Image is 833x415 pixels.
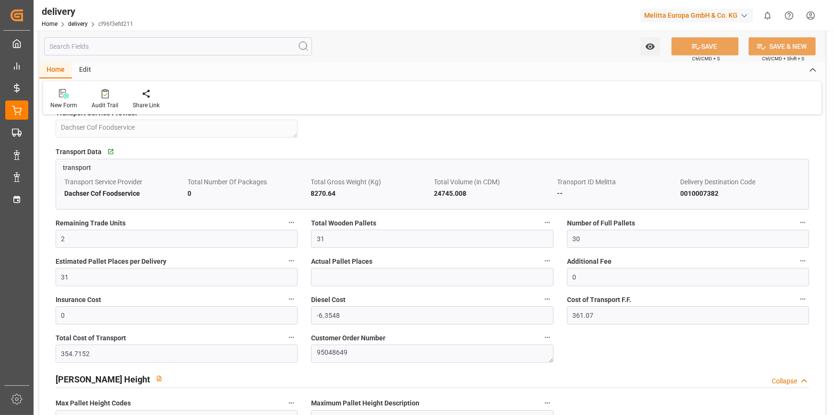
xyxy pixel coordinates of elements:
[567,218,635,228] span: Number of Full Pallets
[434,176,554,188] div: Total Volume (in CDM)
[311,257,372,267] span: Actual Pallet Places
[285,216,298,229] button: Remaining Trade Units
[681,188,800,199] div: 0010007382
[56,120,298,138] textarea: Dachser Cof Foodservice
[762,55,804,62] span: Ctrl/CMD + Shift + S
[692,55,720,62] span: Ctrl/CMD + S
[150,370,168,388] button: View description
[188,188,308,199] div: 0
[311,345,553,363] textarea: 95048649
[757,5,778,26] button: show 0 new notifications
[640,9,753,22] div: Melitta Europa GmbH & Co. KG
[56,373,150,386] h2: [PERSON_NAME] Height
[541,397,554,409] button: Maximum Pallet Height Description
[434,188,554,199] div: 24745.008
[285,331,298,344] button: Total Cost of Transport
[63,164,91,171] span: transport
[797,255,809,267] button: Additional Fee
[640,37,660,56] button: open menu
[56,333,126,343] span: Total Cost of Transport
[311,176,431,188] div: Total Gross Weight (Kg)
[557,176,677,188] div: Transport ID Melitta
[311,333,385,343] span: Customer Order Number
[797,293,809,305] button: Cost of Transport F.F.
[42,4,133,19] div: delivery
[72,62,98,79] div: Edit
[541,216,554,229] button: Total Wooden Pallets
[311,398,419,408] span: Maximum Pallet Height Description
[567,295,631,305] span: Cost of Transport F.F.
[681,176,800,188] div: Delivery Destination Code
[65,188,185,199] div: Dachser Cof Foodservice
[285,293,298,305] button: Insurance Cost
[65,176,185,188] div: Transport Service Provider
[640,6,757,24] button: Melitta Europa GmbH & Co. KG
[44,37,312,56] input: Search Fields
[567,257,612,267] span: Additional Fee
[749,37,816,56] button: SAVE & NEW
[92,101,118,110] div: Audit Trail
[541,331,554,344] button: Customer Order Number
[311,188,431,199] div: 8270.64
[188,176,308,188] div: Total Number Of Packages
[311,218,376,228] span: Total Wooden Pallets
[797,216,809,229] button: Number of Full Pallets
[557,188,677,199] div: --
[541,255,554,267] button: Actual Pallet Places
[541,293,554,305] button: Diesel Cost
[56,159,809,173] a: transport
[285,397,298,409] button: Max Pallet Height Codes
[671,37,739,56] button: SAVE
[56,257,166,267] span: Estimated Pallet Places per Delivery
[39,62,72,79] div: Home
[42,21,58,27] a: Home
[56,295,101,305] span: Insurance Cost
[56,147,102,157] span: Transport Data
[285,255,298,267] button: Estimated Pallet Places per Delivery
[778,5,800,26] button: Help Center
[133,101,160,110] div: Share Link
[56,398,131,408] span: Max Pallet Height Codes
[311,295,346,305] span: Diesel Cost
[68,21,88,27] a: delivery
[50,101,77,110] div: New Form
[56,218,126,228] span: Remaining Trade Units
[772,376,797,386] div: Collapse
